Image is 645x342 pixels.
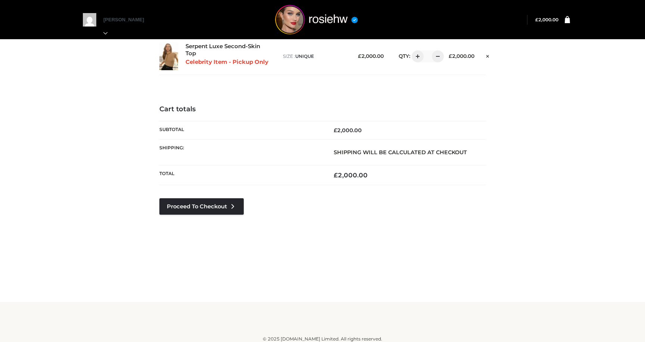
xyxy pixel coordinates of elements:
[535,17,558,22] a: £2,000.00
[261,5,373,34] img: rosiehw
[103,17,152,36] a: [PERSON_NAME]
[334,171,368,179] bdi: 2,000.00
[334,127,362,134] bdi: 2,000.00
[186,43,267,57] a: Serpent Luxe Second-Skin Top
[159,198,244,215] a: Proceed to Checkout
[159,139,322,165] th: Shipping:
[535,17,558,22] bdi: 2,000.00
[186,59,275,66] p: Celebrity Item - Pickup Only
[334,149,467,156] strong: Shipping will be calculated at checkout
[391,50,441,62] div: QTY:
[449,53,452,59] span: £
[295,53,314,59] span: UNIQUE
[358,53,384,59] bdi: 2,000.00
[535,17,538,22] span: £
[159,42,178,70] img: Serpent Luxe Second-Skin Top - UNIQUE
[159,105,486,114] h4: Cart totals
[334,171,338,179] span: £
[334,127,337,134] span: £
[159,165,322,185] th: Total
[159,121,322,139] th: Subtotal
[283,53,350,60] p: size :
[482,50,493,60] a: Remove this item
[449,53,474,59] bdi: 2,000.00
[358,53,361,59] span: £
